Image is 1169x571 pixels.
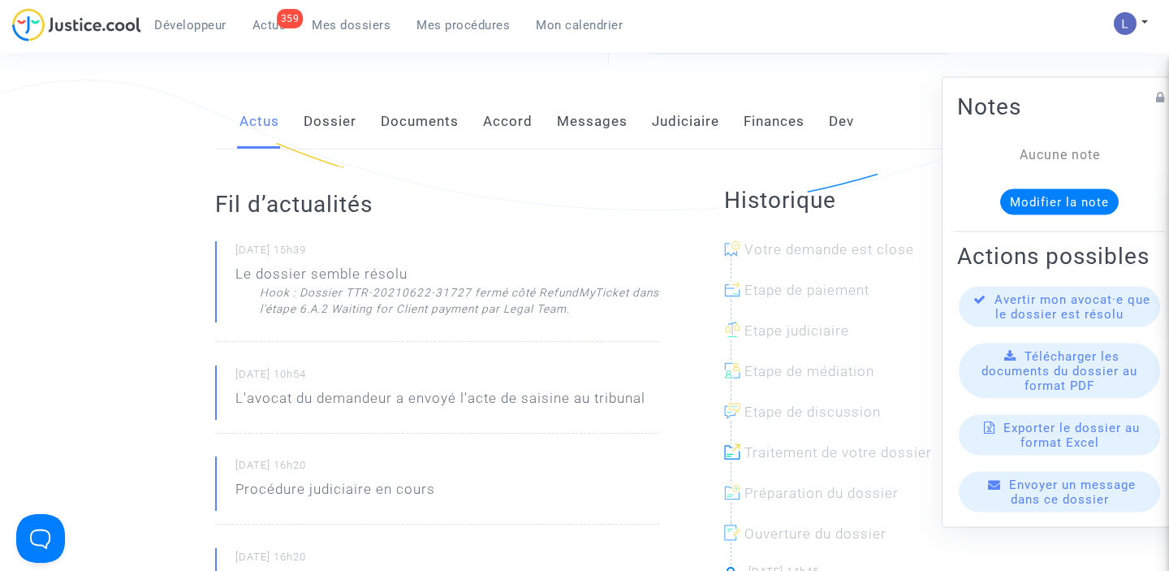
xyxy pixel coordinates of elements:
[829,95,854,149] a: Dev
[957,92,1162,120] h2: Notes
[1003,420,1140,449] span: Exporter le dossier au format Excel
[957,241,1162,270] h2: Actions possibles
[1000,188,1119,214] button: Modifier la note
[260,284,659,317] div: Hook : Dossier TTR-20210622-31727 fermé côté RefundMyTicket dans l'étape 6.A.2 Waiting for Client...
[12,8,141,41] img: jc-logo.svg
[1009,477,1136,506] span: Envoyer un message dans ce dossier
[235,388,645,417] p: L'avocat du demandeur a envoyé l'acte de saisine au tribunal
[312,18,390,32] span: Mes dossiers
[235,479,435,508] p: Procédure judiciaire en cours
[304,95,356,149] a: Dossier
[724,186,955,214] h2: Historique
[1114,12,1137,35] img: AATXAJzI13CaqkJmx-MOQUbNyDE09GJ9dorwRvFSQZdH=s96-c
[239,95,279,149] a: Actus
[416,18,510,32] span: Mes procédures
[235,550,659,571] small: [DATE] 16h20
[981,145,1137,164] div: Aucune note
[154,18,226,32] span: Développeur
[277,9,304,28] div: 359
[483,95,533,149] a: Accord
[403,13,523,37] a: Mes procédures
[981,348,1137,392] span: Télécharger les documents du dossier au format PDF
[381,95,459,149] a: Documents
[523,13,636,37] a: Mon calendrier
[299,13,403,37] a: Mes dossiers
[235,367,659,388] small: [DATE] 10h54
[235,458,659,479] small: [DATE] 16h20
[994,292,1150,321] span: Avertir mon avocat·e que le dossier est résolu
[215,190,659,218] h2: Fil d’actualités
[141,13,239,37] a: Développeur
[557,95,628,149] a: Messages
[652,95,719,149] a: Judiciaire
[235,264,659,317] div: Le dossier semble résolu
[16,514,65,563] iframe: Help Scout Beacon - Open
[235,243,659,264] small: [DATE] 15h39
[744,241,914,257] span: Votre demande est close
[744,95,804,149] a: Finances
[252,18,287,32] span: Actus
[239,13,300,37] a: 359Actus
[536,18,623,32] span: Mon calendrier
